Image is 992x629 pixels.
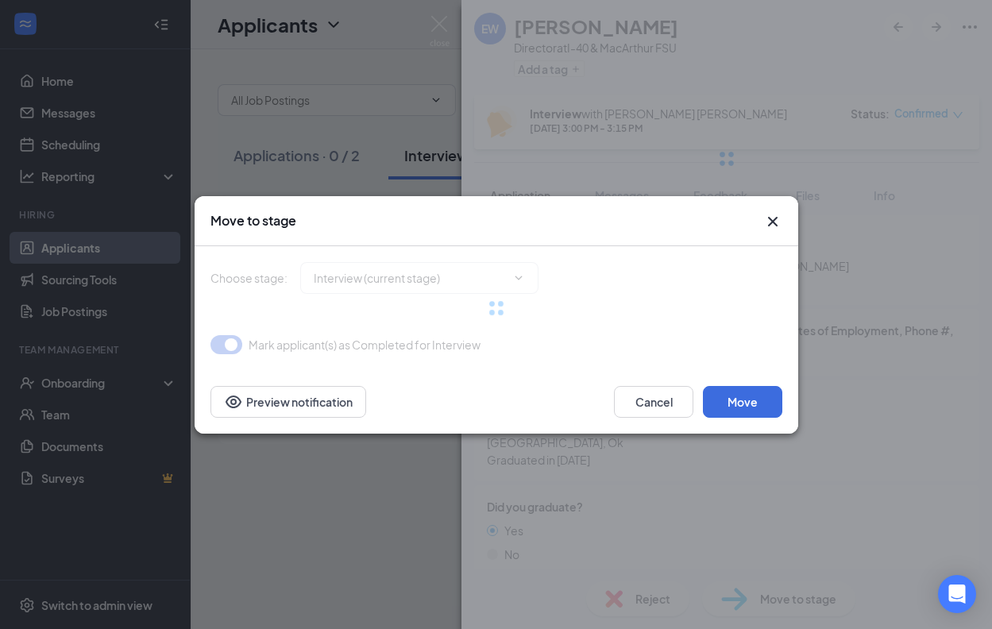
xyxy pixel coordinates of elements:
button: Move [703,386,782,418]
button: Preview notificationEye [210,386,366,418]
svg: Cross [763,212,782,231]
h3: Move to stage [210,212,296,230]
div: Open Intercom Messenger [938,575,976,613]
button: Close [763,212,782,231]
svg: Eye [224,392,243,411]
button: Cancel [614,386,693,418]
